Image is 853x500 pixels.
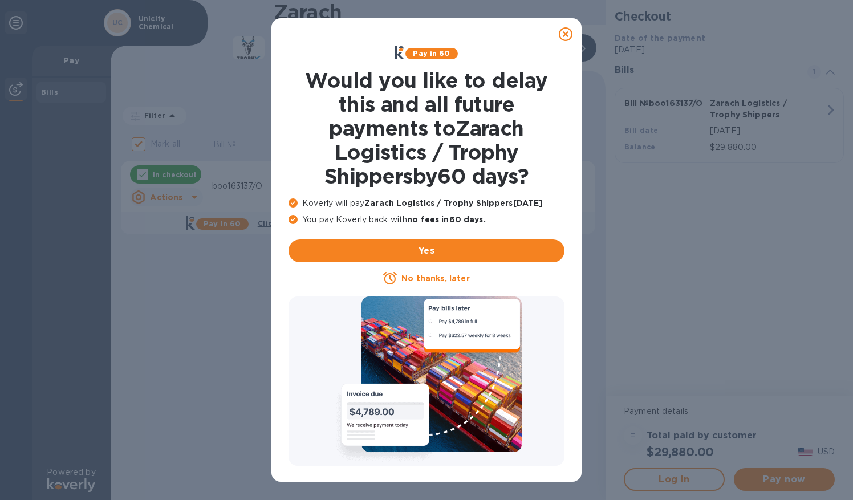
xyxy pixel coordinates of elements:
[413,49,450,58] b: Pay in 60
[289,239,564,262] button: Yes
[364,198,542,208] b: Zarach Logistics / Trophy Shippers [DATE]
[289,197,564,209] p: Koverly will pay
[401,274,469,283] u: No thanks, later
[289,214,564,226] p: You pay Koverly back with
[289,68,564,188] h1: Would you like to delay this and all future payments to Zarach Logistics / Trophy Shippers by 60 ...
[298,244,555,258] span: Yes
[407,215,485,224] b: no fees in 60 days .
